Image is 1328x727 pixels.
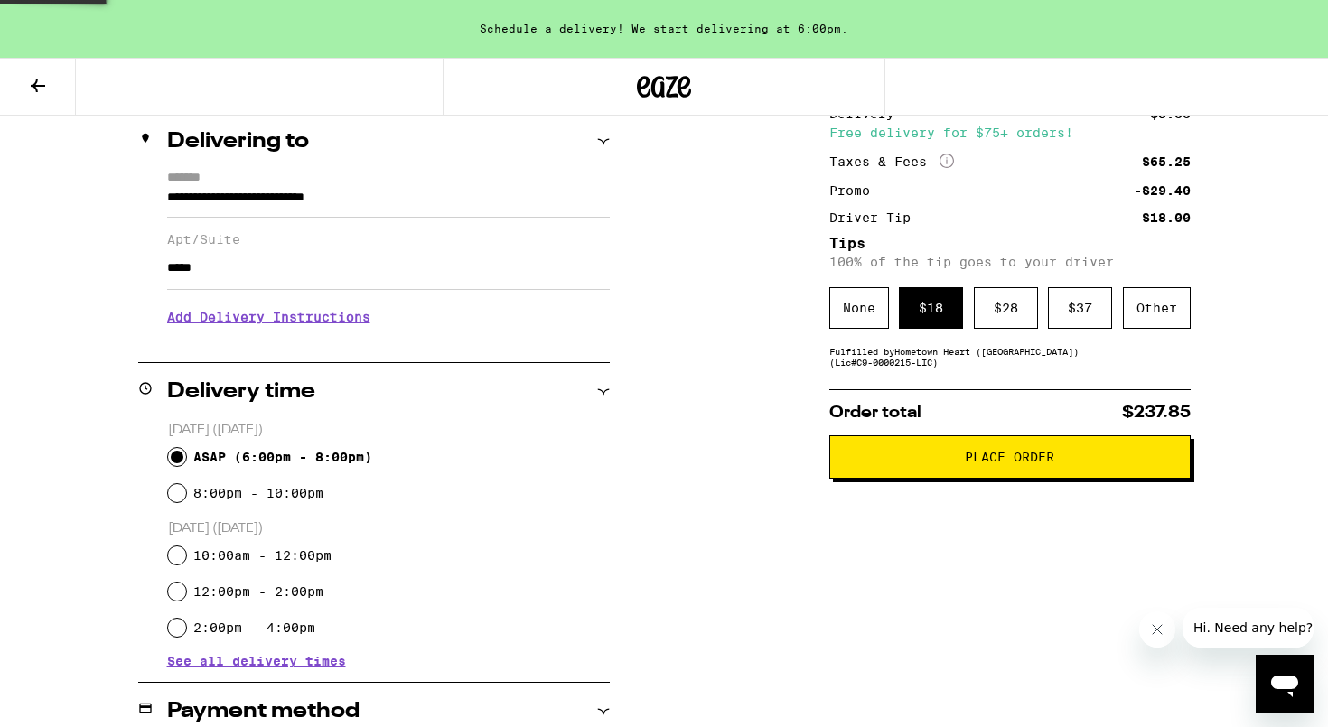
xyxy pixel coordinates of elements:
button: Place Order [829,435,1191,479]
div: Delivery [829,107,907,120]
div: None [829,287,889,329]
iframe: Message from company [1183,608,1314,648]
div: $65.25 [1142,155,1191,168]
div: $18.00 [1142,211,1191,224]
h3: Add Delivery Instructions [167,296,610,338]
div: $ 18 [899,287,963,329]
h2: Delivery time [167,381,315,403]
label: Apt/Suite [167,232,610,247]
div: Taxes & Fees [829,154,954,170]
iframe: Button to launch messaging window [1256,655,1314,713]
p: We'll contact you at [PHONE_NUMBER] when we arrive [167,338,610,352]
div: Fulfilled by Hometown Heart ([GEOGRAPHIC_DATA]) (Lic# C9-0000215-LIC ) [829,346,1191,368]
div: Driver Tip [829,211,923,224]
span: $237.85 [1122,405,1191,421]
div: $ 37 [1048,287,1112,329]
iframe: Close message [1139,611,1175,648]
label: 10:00am - 12:00pm [193,548,332,563]
button: See all delivery times [167,655,346,667]
span: ASAP ( 6:00pm - 8:00pm ) [193,450,372,464]
span: Order total [829,405,921,421]
p: 100% of the tip goes to your driver [829,255,1191,269]
label: 2:00pm - 4:00pm [193,620,315,635]
div: -$29.40 [1134,184,1191,197]
h2: Payment method [167,701,360,722]
div: Free delivery for $75+ orders! [829,126,1191,139]
label: 8:00pm - 10:00pm [193,486,323,500]
div: $ 28 [974,287,1038,329]
div: $5.00 [1150,107,1191,120]
p: [DATE] ([DATE]) [168,422,610,439]
h2: Delivering to [167,131,309,153]
span: Place Order [965,451,1054,463]
h5: Tips [829,237,1191,251]
div: Promo [829,184,883,197]
label: 12:00pm - 2:00pm [193,584,323,599]
p: [DATE] ([DATE]) [168,520,610,537]
div: Other [1123,287,1191,329]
